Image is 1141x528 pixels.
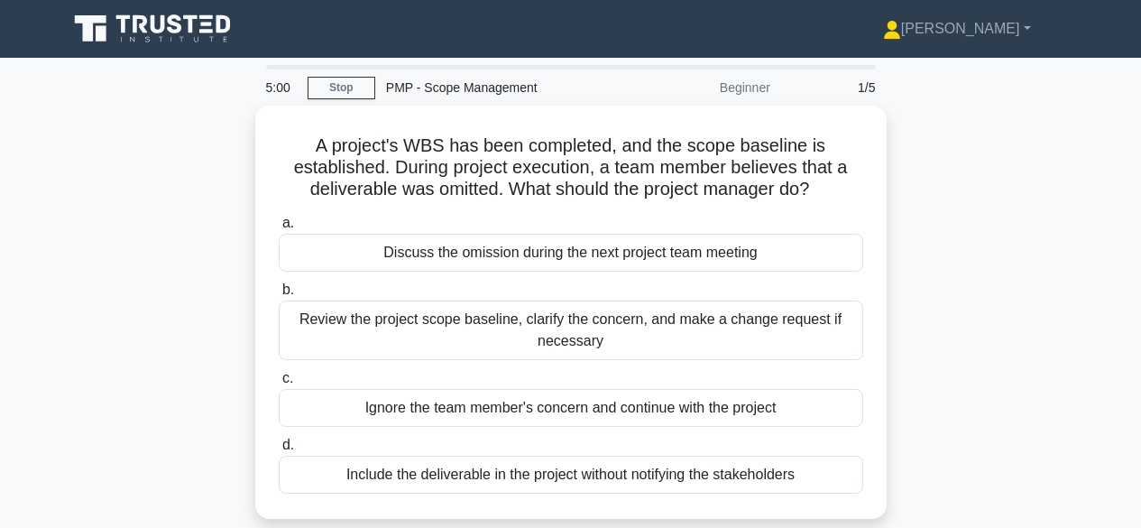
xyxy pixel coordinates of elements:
span: b. [282,282,294,297]
span: d. [282,437,294,452]
div: PMP - Scope Management [375,69,623,106]
div: 5:00 [255,69,308,106]
h5: A project's WBS has been completed, and the scope baseline is established. During project executi... [277,134,865,201]
a: Stop [308,77,375,99]
div: Discuss the omission during the next project team meeting [279,234,863,272]
span: c. [282,370,293,385]
div: Include the deliverable in the project without notifying the stakeholders [279,456,863,494]
span: a. [282,215,294,230]
div: Beginner [623,69,781,106]
a: [PERSON_NAME] [840,11,1074,47]
div: Review the project scope baseline, clarify the concern, and make a change request if necessary [279,301,863,360]
div: 1/5 [781,69,887,106]
div: Ignore the team member's concern and continue with the project [279,389,863,427]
